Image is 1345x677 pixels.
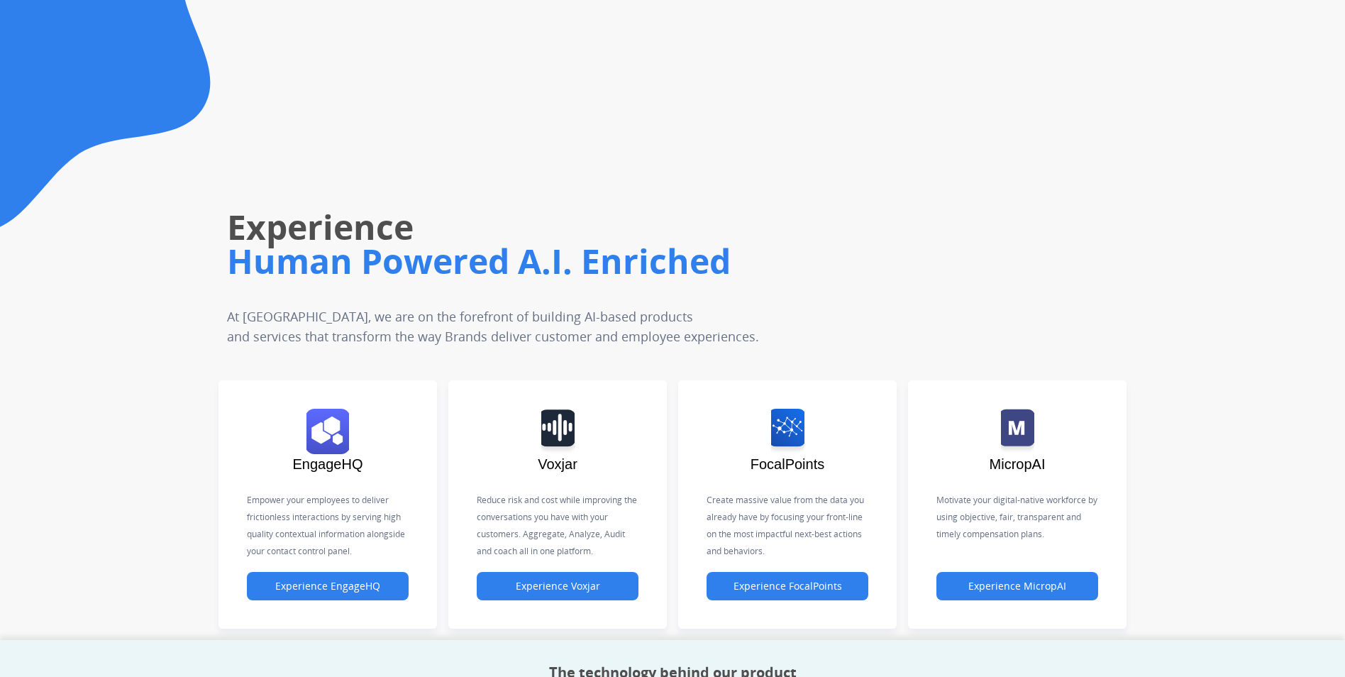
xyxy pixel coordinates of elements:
a: Experience Voxjar [477,580,638,593]
p: Empower your employees to deliver frictionless interactions by serving high quality contextual in... [247,492,409,560]
a: Experience FocalPoints [707,580,868,593]
p: Reduce risk and cost while improving the conversations you have with your customers. Aggregate, A... [477,492,638,560]
h1: Human Powered A.I. Enriched [227,238,950,284]
button: Experience EngageHQ [247,572,409,600]
p: Create massive value from the data you already have by focusing your front-line on the most impac... [707,492,868,560]
img: logo [771,409,804,454]
img: logo [306,409,349,454]
button: Experience MicropAI [936,572,1098,600]
h1: Experience [227,204,950,250]
button: Experience FocalPoints [707,572,868,600]
img: logo [541,409,575,454]
p: Motivate your digital-native workforce by using objective, fair, transparent and timely compensat... [936,492,1098,543]
img: logo [1001,409,1034,454]
span: Voxjar [538,456,577,472]
span: EngageHQ [293,456,363,472]
p: At [GEOGRAPHIC_DATA], we are on the forefront of building AI-based products and services that tra... [227,307,859,346]
span: MicropAI [990,456,1046,472]
a: Experience EngageHQ [247,580,409,593]
a: Experience MicropAI [936,580,1098,593]
button: Experience Voxjar [477,572,638,600]
span: FocalPoints [751,456,825,472]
